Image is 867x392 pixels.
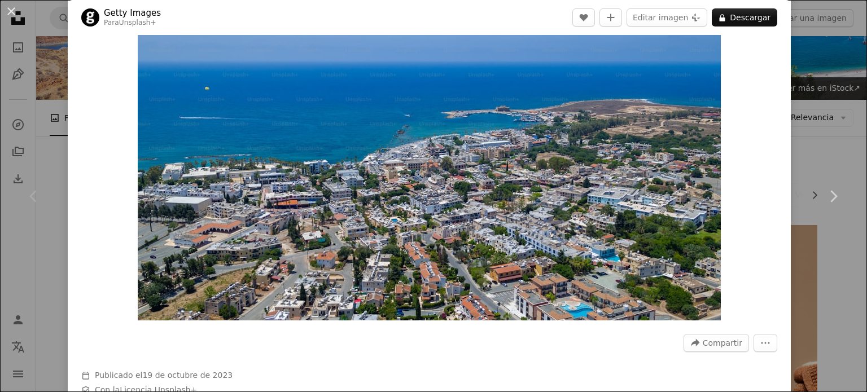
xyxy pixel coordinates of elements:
[684,334,749,352] button: Compartir esta imagen
[142,371,233,380] time: 19 de octubre de 2023, 8:38:33 GMT-7
[104,7,161,19] a: Getty Images
[572,8,595,27] button: Me gusta
[799,142,867,250] a: Siguiente
[627,8,707,27] button: Editar imagen
[599,8,622,27] button: Añade a la colección
[119,19,156,27] a: Unsplash+
[754,334,777,352] button: Más acciones
[81,8,99,27] img: Ve al perfil de Getty Images
[95,371,233,380] span: Publicado el
[703,334,742,351] span: Compartir
[104,19,161,28] div: Para
[712,8,777,27] button: Descargar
